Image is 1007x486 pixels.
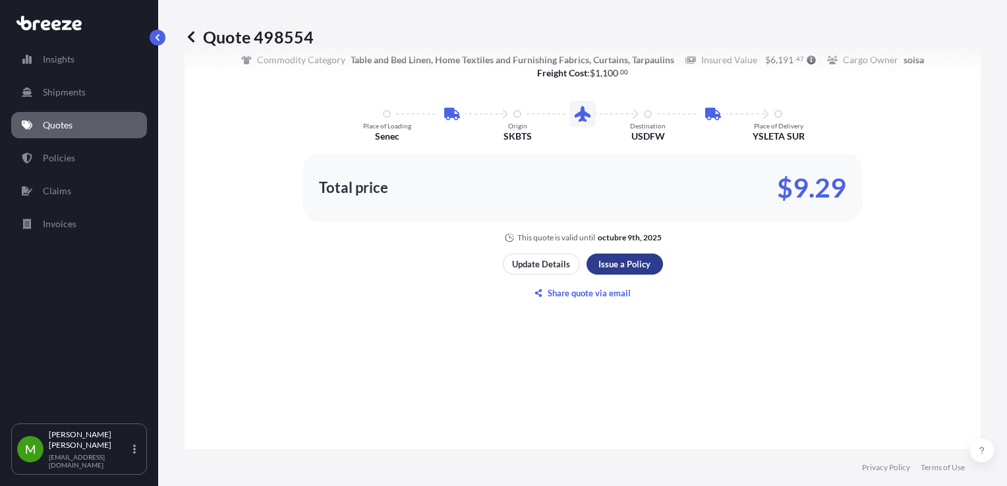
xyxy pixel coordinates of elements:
a: Terms of Use [921,462,965,473]
p: Share quote via email [548,286,631,300]
p: Total price [319,181,388,194]
p: Place of Loading [363,122,411,130]
button: Issue a Policy [587,254,663,275]
span: M [25,443,36,456]
p: Shipments [43,86,86,99]
p: $9.29 [777,177,846,198]
a: Insights [11,46,147,72]
p: Quote 498554 [185,26,314,47]
p: [PERSON_NAME] [PERSON_NAME] [49,429,130,450]
p: SKBTS [503,130,532,143]
span: 1 [595,68,600,78]
span: . [619,70,620,74]
p: octubre 9th, 2025 [598,232,662,243]
p: Senec [375,130,399,143]
span: , [600,68,602,78]
p: Insights [43,53,74,66]
span: 00 [620,70,628,74]
a: Policies [11,145,147,171]
p: [EMAIL_ADDRESS][DOMAIN_NAME] [49,453,130,469]
p: YSLETA SUR [753,130,805,143]
p: USDFW [631,130,665,143]
span: $ [590,68,595,78]
p: Update Details [512,257,570,271]
button: Share quote via email [503,283,663,304]
a: Claims [11,178,147,204]
p: Destination [630,122,666,130]
button: Update Details [503,254,580,275]
a: Quotes [11,112,147,138]
p: Place of Delivery [754,122,803,130]
a: Invoices [11,211,147,237]
p: This quote is valid until [517,232,595,243]
span: 100 [602,68,618,78]
p: Quotes [43,119,72,132]
p: Origin [508,122,527,130]
a: Shipments [11,79,147,105]
p: Invoices [43,217,76,230]
p: Issue a Policy [598,257,650,271]
a: Privacy Policy [862,462,910,473]
p: Claims [43,184,71,198]
p: Policies [43,151,75,165]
